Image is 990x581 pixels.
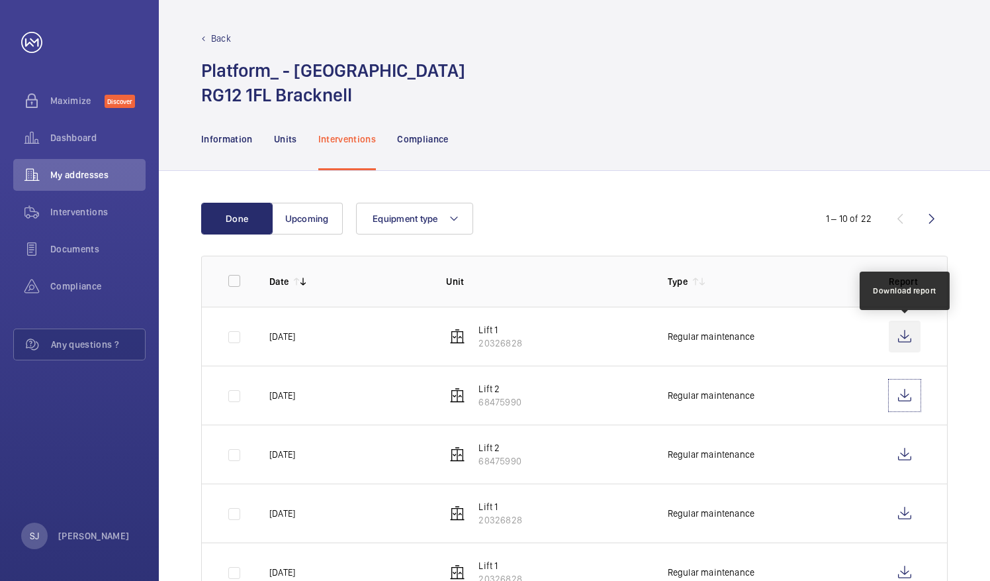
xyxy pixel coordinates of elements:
[50,280,146,293] span: Compliance
[50,205,146,219] span: Interventions
[449,505,465,521] img: elevator.svg
[478,500,521,513] p: Lift 1
[356,203,473,235] button: Equipment type
[269,389,295,402] p: [DATE]
[50,94,105,107] span: Maximize
[201,203,273,235] button: Done
[668,507,754,520] p: Regular maintenance
[449,447,465,462] img: elevator.svg
[269,566,295,579] p: [DATE]
[478,337,521,350] p: 20326828
[397,132,449,146] p: Compliance
[478,382,521,396] p: Lift 2
[58,529,130,543] p: [PERSON_NAME]
[668,566,754,579] p: Regular maintenance
[478,559,521,572] p: Lift 1
[269,275,289,288] p: Date
[478,454,521,468] p: 68475990
[478,396,521,409] p: 68475990
[201,132,253,146] p: Information
[274,132,297,146] p: Units
[446,275,646,288] p: Unit
[449,564,465,580] img: elevator.svg
[269,448,295,461] p: [DATE]
[30,529,39,543] p: SJ
[105,95,135,108] span: Discover
[271,203,343,235] button: Upcoming
[269,330,295,343] p: [DATE]
[668,275,688,288] p: Type
[668,330,754,343] p: Regular maintenance
[318,132,377,146] p: Interventions
[668,389,754,402] p: Regular maintenance
[449,388,465,403] img: elevator.svg
[51,338,145,351] span: Any questions ?
[826,212,872,225] div: 1 – 10 of 22
[449,329,465,344] img: elevator.svg
[269,507,295,520] p: [DATE]
[50,242,146,256] span: Documents
[211,32,231,45] p: Back
[50,131,146,144] span: Dashboard
[478,513,521,527] p: 20326828
[478,323,521,337] p: Lift 1
[668,448,754,461] p: Regular maintenance
[50,168,146,182] span: My addresses
[201,58,465,107] h1: Platform_ - [GEOGRAPHIC_DATA] RG12 1FL Bracknell
[478,441,521,454] p: Lift 2
[373,213,438,224] span: Equipment type
[873,285,936,297] div: Download report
